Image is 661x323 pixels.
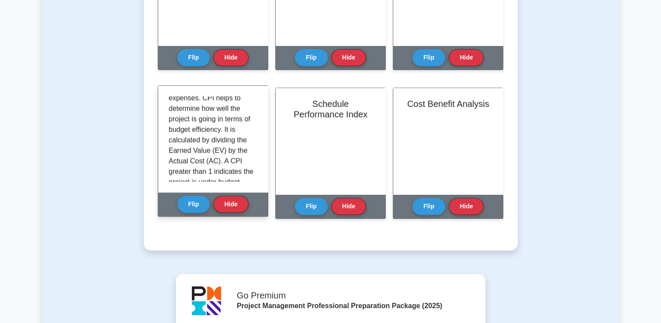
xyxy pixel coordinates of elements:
[295,198,328,215] button: Flip
[295,49,328,66] button: Flip
[169,9,254,271] p: The Cost Performance Index (CPI) is a key performance indicator in project management that measur...
[404,98,492,109] h2: Cost Benefit Analysis
[449,198,484,215] button: Hide
[213,196,248,213] button: Hide
[177,49,210,66] button: Flip
[286,98,375,119] h2: Schedule Performance Index
[331,49,366,66] button: Hide
[449,49,484,66] button: Hide
[412,198,445,215] button: Flip
[213,49,248,66] button: Hide
[412,49,445,66] button: Flip
[331,198,366,215] button: Hide
[177,196,210,213] button: Flip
